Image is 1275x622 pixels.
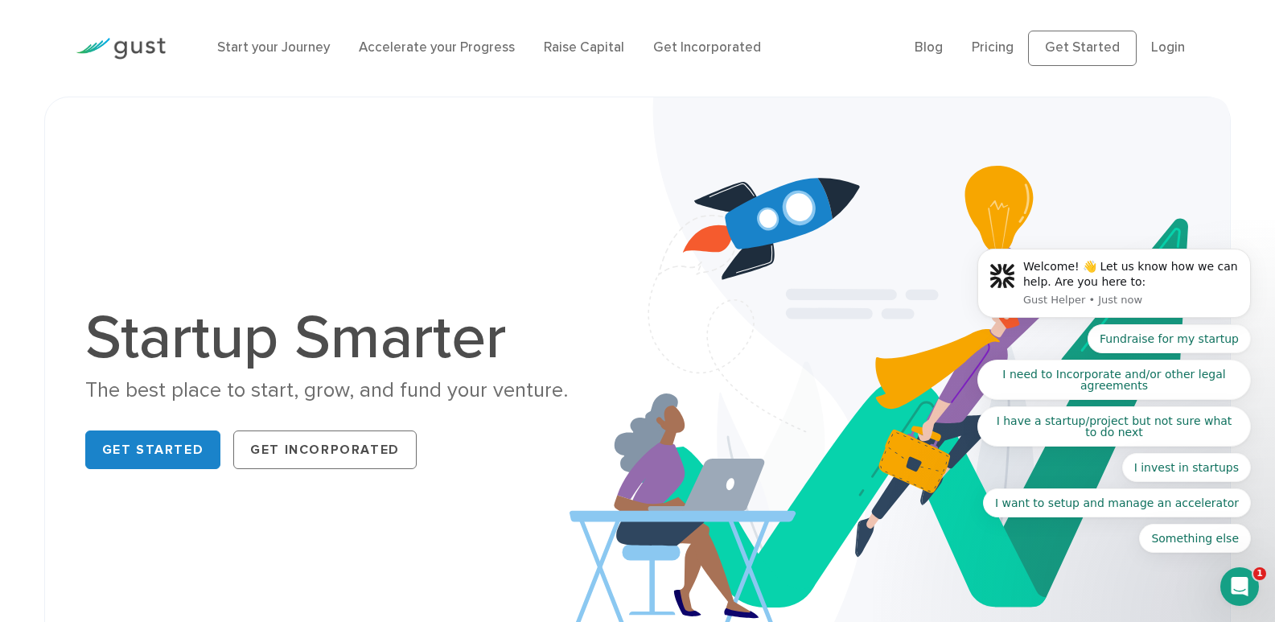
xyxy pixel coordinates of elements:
[217,39,330,56] a: Start your Journey
[359,39,515,56] a: Accelerate your Progress
[544,39,624,56] a: Raise Capital
[1253,567,1266,580] span: 1
[233,430,417,469] a: Get Incorporated
[85,377,626,405] div: The best place to start, grow, and fund your venture.
[85,307,626,369] h1: Startup Smarter
[85,430,221,469] a: Get Started
[653,39,761,56] a: Get Incorporated
[1220,567,1259,606] iframe: Intercom live chat
[915,39,943,56] a: Blog
[76,38,166,60] img: Gust Logo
